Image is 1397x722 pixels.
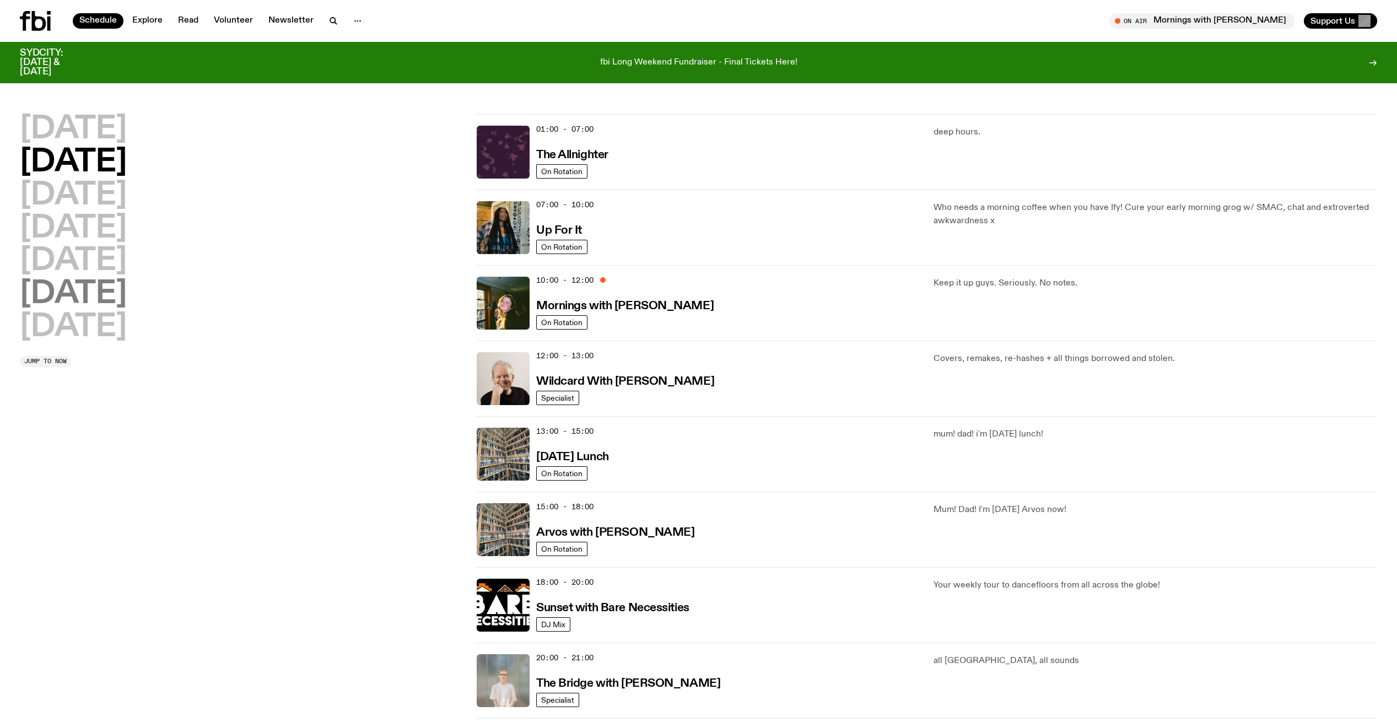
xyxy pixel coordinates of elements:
[541,394,574,402] span: Specialist
[536,124,594,134] span: 01:00 - 07:00
[934,654,1377,667] p: all [GEOGRAPHIC_DATA], all sounds
[536,542,587,556] a: On Rotation
[536,502,594,512] span: 15:00 - 18:00
[541,470,582,478] span: On Rotation
[1310,16,1355,26] span: Support Us
[934,277,1377,290] p: Keep it up guys. Seriously. No notes.
[934,503,1377,516] p: Mum! Dad! I'm [DATE] Arvos now!
[536,577,594,588] span: 18:00 - 20:00
[536,275,594,285] span: 10:00 - 12:00
[536,653,594,663] span: 20:00 - 21:00
[477,277,530,330] img: Freya smiles coyly as she poses for the image.
[1304,13,1377,29] button: Support Us
[536,451,609,463] h3: [DATE] Lunch
[262,13,320,29] a: Newsletter
[126,13,169,29] a: Explore
[477,654,530,707] img: Mara stands in front of a frosted glass wall wearing a cream coloured t-shirt and black glasses. ...
[934,126,1377,139] p: deep hours.
[934,352,1377,365] p: Covers, remakes, re-hashes + all things borrowed and stolen.
[536,147,608,161] a: The Allnighter
[541,696,574,704] span: Specialist
[20,356,71,367] button: Jump to now
[536,164,587,179] a: On Rotation
[20,180,127,211] button: [DATE]
[536,617,570,632] a: DJ Mix
[477,201,530,254] img: Ify - a Brown Skin girl with black braided twists, looking up to the side with her tongue stickin...
[20,246,127,277] button: [DATE]
[934,428,1377,441] p: mum! dad! i'm [DATE] lunch!
[536,225,582,236] h3: Up For It
[541,319,582,327] span: On Rotation
[536,223,582,236] a: Up For It
[536,298,714,312] a: Mornings with [PERSON_NAME]
[477,579,530,632] img: Bare Necessities
[541,243,582,251] span: On Rotation
[541,621,565,629] span: DJ Mix
[536,426,594,437] span: 13:00 - 15:00
[536,693,579,707] a: Specialist
[536,315,587,330] a: On Rotation
[20,147,127,178] button: [DATE]
[20,279,127,310] button: [DATE]
[536,678,720,689] h3: The Bridge with [PERSON_NAME]
[536,676,720,689] a: The Bridge with [PERSON_NAME]
[600,58,797,68] p: fbi Long Weekend Fundraiser - Final Tickets Here!
[207,13,260,29] a: Volunteer
[536,374,714,387] a: Wildcard With [PERSON_NAME]
[20,49,90,77] h3: SYDCITY: [DATE] & [DATE]
[20,312,127,343] button: [DATE]
[536,600,689,614] a: Sunset with Bare Necessities
[536,376,714,387] h3: Wildcard With [PERSON_NAME]
[536,200,594,210] span: 07:00 - 10:00
[20,114,127,145] button: [DATE]
[536,149,608,161] h3: The Allnighter
[20,213,127,244] button: [DATE]
[536,300,714,312] h3: Mornings with [PERSON_NAME]
[477,428,530,481] img: A corner shot of the fbi music library
[536,351,594,361] span: 12:00 - 13:00
[536,240,587,254] a: On Rotation
[536,602,689,614] h3: Sunset with Bare Necessities
[934,579,1377,592] p: Your weekly tour to dancefloors from all across the globe!
[477,352,530,405] img: Stuart is smiling charmingly, wearing a black t-shirt against a stark white background.
[536,466,587,481] a: On Rotation
[934,201,1377,228] p: Who needs a morning coffee when you have Ify! Cure your early morning grog w/ SMAC, chat and extr...
[541,545,582,553] span: On Rotation
[536,391,579,405] a: Specialist
[536,449,609,463] a: [DATE] Lunch
[1109,13,1295,29] button: On AirMornings with [PERSON_NAME]
[541,168,582,176] span: On Rotation
[73,13,123,29] a: Schedule
[536,527,694,538] h3: Arvos with [PERSON_NAME]
[477,503,530,556] img: A corner shot of the fbi music library
[536,525,694,538] a: Arvos with [PERSON_NAME]
[24,358,67,364] span: Jump to now
[171,13,205,29] a: Read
